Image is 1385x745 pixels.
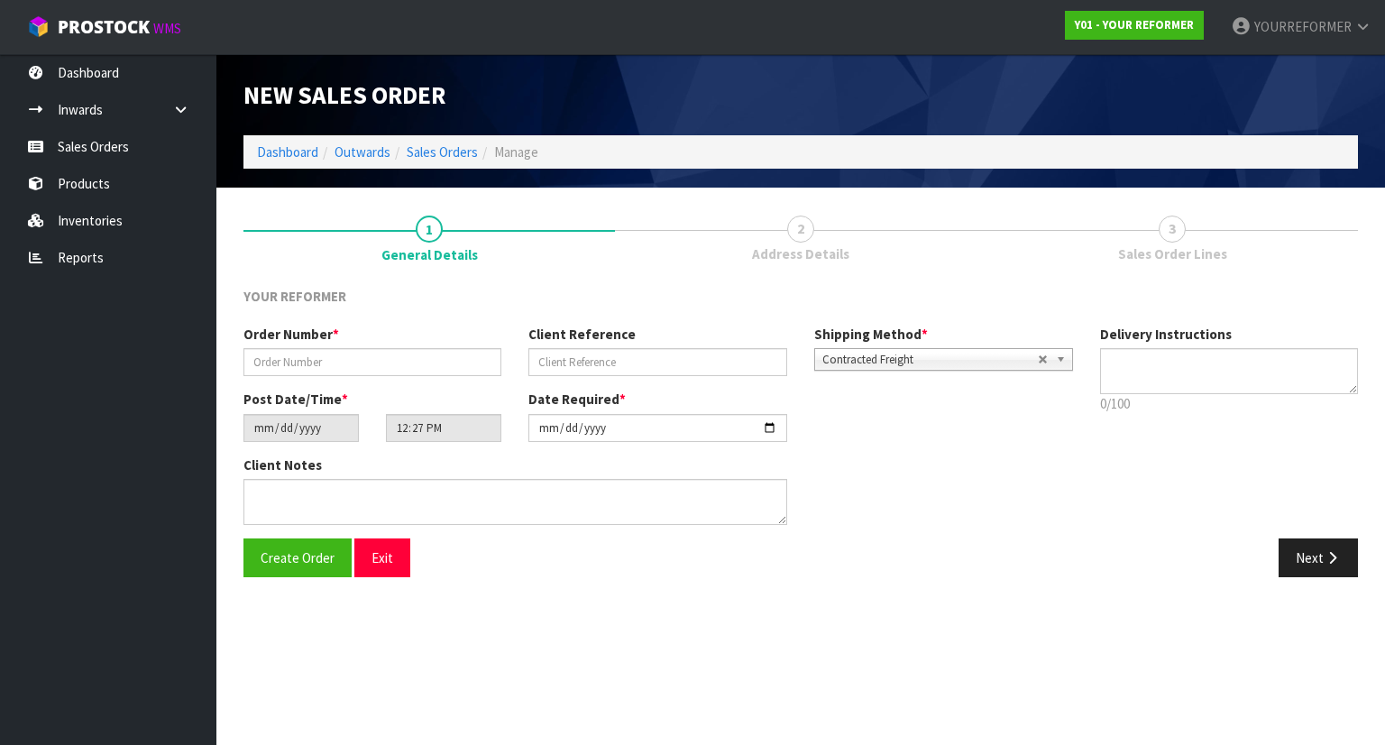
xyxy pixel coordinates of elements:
[243,348,501,376] input: Order Number
[261,549,335,566] span: Create Order
[1100,394,1359,413] p: 0/100
[243,538,352,577] button: Create Order
[416,216,443,243] span: 1
[528,325,636,344] label: Client Reference
[1159,216,1186,243] span: 3
[528,390,626,409] label: Date Required
[243,325,339,344] label: Order Number
[243,390,348,409] label: Post Date/Time
[1254,18,1352,35] span: YOURREFORMER
[381,245,478,264] span: General Details
[58,15,150,39] span: ProStock
[27,15,50,38] img: cube-alt.png
[528,348,786,376] input: Client Reference
[257,143,318,161] a: Dashboard
[1075,17,1194,32] strong: Y01 - YOUR REFORMER
[354,538,410,577] button: Exit
[787,216,814,243] span: 2
[1100,325,1232,344] label: Delivery Instructions
[243,455,322,474] label: Client Notes
[822,349,1038,371] span: Contracted Freight
[243,79,445,110] span: New Sales Order
[407,143,478,161] a: Sales Orders
[243,288,346,305] span: YOUR REFORMER
[335,143,390,161] a: Outwards
[243,273,1358,591] span: General Details
[752,244,849,263] span: Address Details
[1279,538,1358,577] button: Next
[1118,244,1227,263] span: Sales Order Lines
[814,325,928,344] label: Shipping Method
[153,20,181,37] small: WMS
[494,143,538,161] span: Manage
